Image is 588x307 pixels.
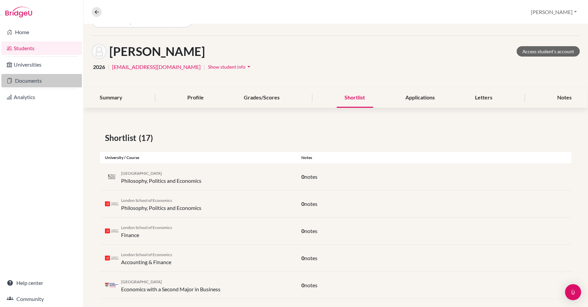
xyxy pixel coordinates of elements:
[1,90,82,104] a: Analytics
[121,225,172,230] span: London School of Economics
[105,256,118,260] img: gb_l72_8ftqbb2p.png
[467,88,501,108] div: Letters
[208,64,246,70] span: Show student info
[100,155,297,161] div: University / Course
[302,255,305,261] span: 0
[93,63,105,71] span: 2026
[550,88,580,108] div: Notes
[121,171,162,176] span: [GEOGRAPHIC_DATA]
[1,58,82,71] a: Universities
[246,63,252,70] i: arrow_drop_down
[108,63,109,71] span: |
[203,63,205,71] span: |
[302,282,305,288] span: 0
[302,228,305,234] span: 0
[5,7,32,17] img: Bridge-U
[92,88,130,108] div: Summary
[121,250,172,266] div: Accounting & Finance
[105,174,118,179] img: gb_k60_fwondp49.png
[397,88,443,108] div: Applications
[236,88,288,108] div: Grades/Scores
[1,292,82,306] a: Community
[1,74,82,87] a: Documents
[305,255,318,261] span: notes
[121,169,201,185] div: Philosophy, Politics and Economics
[121,277,220,293] div: Economics with a Second Major in Business
[121,252,172,257] span: London School of Economics
[105,132,139,144] span: Shortlist
[179,88,212,108] div: Profile
[337,88,373,108] div: Shortlist
[297,155,572,161] div: Notes
[139,132,156,144] span: (17)
[1,276,82,290] a: Help center
[302,201,305,207] span: 0
[517,46,580,57] a: Access student's account
[109,44,205,59] h1: [PERSON_NAME]
[105,283,118,288] img: sg_ntu_9r81p9ub.png
[565,284,581,300] div: Open Intercom Messenger
[121,196,201,212] div: Philosophy, Politics and Economics
[105,202,118,206] img: gb_l72_8ftqbb2p.png
[305,201,318,207] span: notes
[121,223,172,239] div: Finance
[305,173,318,180] span: notes
[1,25,82,39] a: Home
[1,42,82,55] a: Students
[121,198,172,203] span: London School of Economics
[105,229,118,233] img: gb_l72_8ftqbb2p.png
[112,63,201,71] a: [EMAIL_ADDRESS][DOMAIN_NAME]
[302,173,305,180] span: 0
[305,282,318,288] span: notes
[305,228,318,234] span: notes
[121,279,162,284] span: [GEOGRAPHIC_DATA]
[92,44,107,59] img: Saachi Nitin NISHANDAR's avatar
[528,6,580,18] button: [PERSON_NAME]
[208,62,253,72] button: Show student infoarrow_drop_down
